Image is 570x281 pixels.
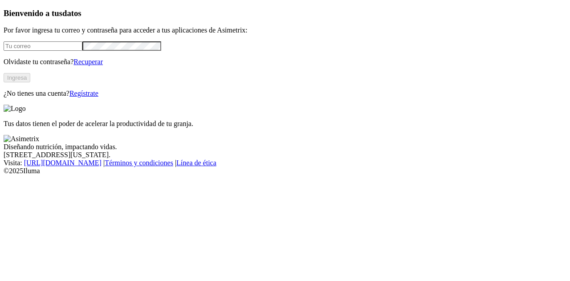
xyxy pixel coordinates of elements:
span: datos [62,8,81,18]
div: Visita : | | [4,159,566,167]
div: [STREET_ADDRESS][US_STATE]. [4,151,566,159]
a: [URL][DOMAIN_NAME] [24,159,102,167]
p: ¿No tienes una cuenta? [4,90,566,98]
a: Recuperar [73,58,103,65]
img: Asimetrix [4,135,39,143]
a: Términos y condiciones [105,159,173,167]
a: Línea de ética [176,159,216,167]
div: Diseñando nutrición, impactando vidas. [4,143,566,151]
input: Tu correo [4,41,82,51]
button: Ingresa [4,73,30,82]
p: Por favor ingresa tu correo y contraseña para acceder a tus aplicaciones de Asimetrix: [4,26,566,34]
h3: Bienvenido a tus [4,8,566,18]
div: © 2025 Iluma [4,167,566,175]
p: Olvidaste tu contraseña? [4,58,566,66]
a: Regístrate [69,90,98,97]
img: Logo [4,105,26,113]
p: Tus datos tienen el poder de acelerar la productividad de tu granja. [4,120,566,128]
